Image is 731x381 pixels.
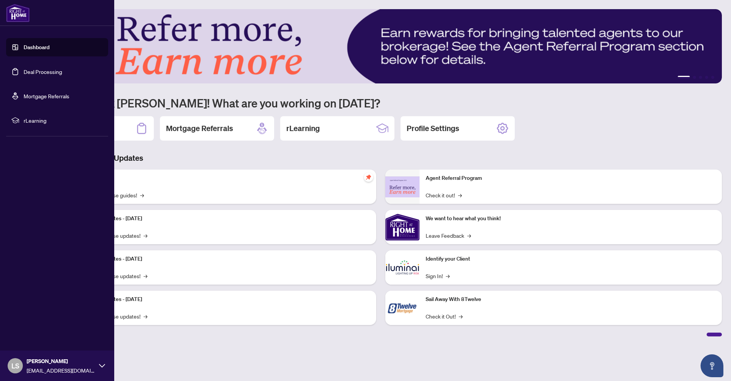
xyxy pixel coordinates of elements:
span: → [140,191,144,199]
a: Check it out!→ [426,191,462,199]
h2: rLearning [286,123,320,134]
p: Platform Updates - [DATE] [80,255,370,263]
span: [EMAIL_ADDRESS][DOMAIN_NAME] [27,366,95,375]
span: LS [11,360,19,371]
a: Mortgage Referrals [24,93,69,99]
h3: Brokerage & Industry Updates [40,153,722,163]
button: Open asap [701,354,723,377]
p: Agent Referral Program [426,174,716,182]
span: → [458,191,462,199]
span: → [144,272,147,280]
button: 3 [699,76,702,79]
button: 1 [678,76,690,79]
h2: Mortgage Referrals [166,123,233,134]
h1: Welcome back [PERSON_NAME]! What are you working on [DATE]? [40,96,722,110]
span: pushpin [364,173,373,182]
p: We want to hear what you think! [426,215,716,223]
a: Dashboard [24,44,49,51]
img: Slide 0 [40,9,722,83]
span: → [459,312,463,320]
img: We want to hear what you think! [385,210,420,244]
span: → [144,231,147,240]
img: Identify your Client [385,250,420,285]
button: 5 [711,76,714,79]
p: Platform Updates - [DATE] [80,295,370,304]
a: Check it Out!→ [426,312,463,320]
button: 4 [705,76,708,79]
img: Agent Referral Program [385,176,420,197]
h2: Profile Settings [407,123,459,134]
span: → [446,272,450,280]
p: Identify your Client [426,255,716,263]
span: rLearning [24,116,103,125]
p: Sail Away With 8Twelve [426,295,716,304]
p: Self-Help [80,174,370,182]
span: → [467,231,471,240]
p: Platform Updates - [DATE] [80,215,370,223]
span: → [144,312,147,320]
a: Leave Feedback→ [426,231,471,240]
a: Sign In!→ [426,272,450,280]
img: Sail Away With 8Twelve [385,291,420,325]
button: 2 [693,76,696,79]
a: Deal Processing [24,68,62,75]
span: [PERSON_NAME] [27,357,95,365]
img: logo [6,4,30,22]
